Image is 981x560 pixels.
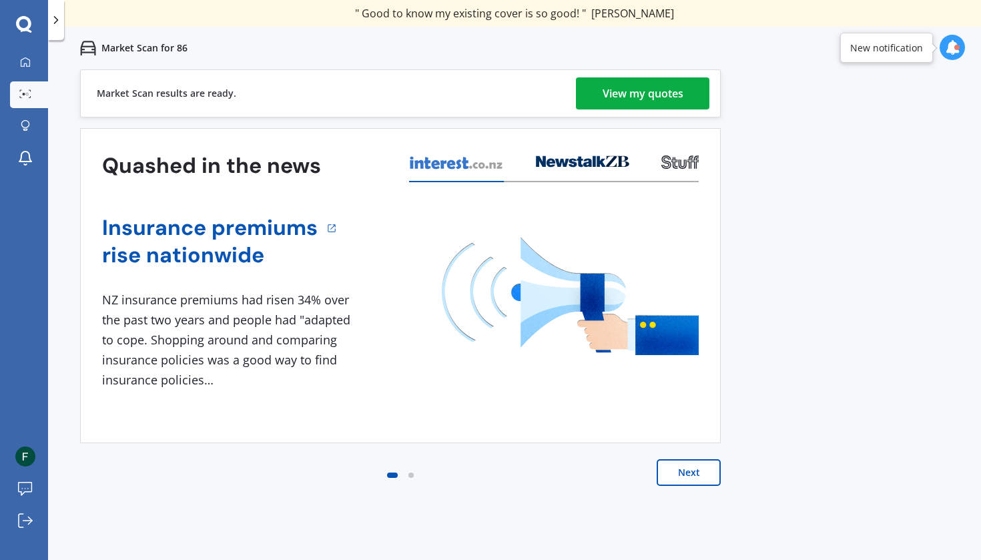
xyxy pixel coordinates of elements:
a: View my quotes [576,77,709,109]
button: Next [657,459,721,486]
div: New notification [850,41,923,55]
a: Insurance premiums [102,214,318,242]
div: NZ insurance premiums had risen 34% over the past two years and people had "adapted to cope. Shop... [102,290,356,390]
div: View my quotes [603,77,683,109]
img: media image [442,237,699,355]
div: Market Scan results are ready. [97,70,236,117]
img: ACg8ocIOgb5qyAX0hrtIxGJafr1TMbXkBCKkvHzLLkpD7vrF=s96-c [15,447,35,467]
p: Market Scan for 86 [101,41,188,55]
h3: Quashed in the news [102,152,321,180]
a: rise nationwide [102,242,318,269]
img: car.f15378c7a67c060ca3f3.svg [80,40,96,56]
